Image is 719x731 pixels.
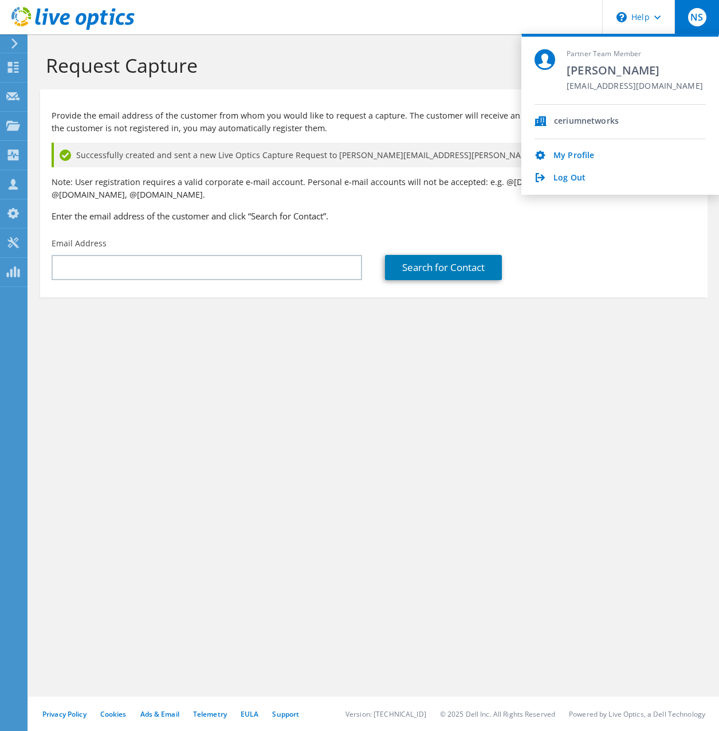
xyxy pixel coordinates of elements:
a: Privacy Policy [42,709,87,719]
a: Log Out [553,173,586,184]
p: Note: User registration requires a valid corporate e-mail account. Personal e-mail accounts will ... [52,176,696,201]
a: Ads & Email [140,709,179,719]
span: [PERSON_NAME] [567,62,703,78]
label: Email Address [52,238,107,249]
a: Search for Contact [385,255,502,280]
p: Provide the email address of the customer from whom you would like to request a capture. The cust... [52,109,696,135]
a: Support [272,709,299,719]
span: NS [688,8,706,26]
h3: Enter the email address of the customer and click “Search for Contact”. [52,210,696,222]
li: © 2025 Dell Inc. All Rights Reserved [440,709,555,719]
a: Telemetry [193,709,227,719]
a: Cookies [100,709,127,719]
li: Powered by Live Optics, a Dell Technology [569,709,705,719]
span: Successfully created and sent a new Live Optics Capture Request to [PERSON_NAME][EMAIL_ADDRESS][P... [76,149,602,162]
div: ceriumnetworks [554,116,619,127]
svg: \n [616,12,627,22]
span: Partner Team Member [567,49,703,59]
span: [EMAIL_ADDRESS][DOMAIN_NAME] [567,81,703,92]
a: EULA [241,709,258,719]
h1: Request Capture [46,53,696,77]
a: My Profile [553,151,594,162]
li: Version: [TECHNICAL_ID] [345,709,426,719]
